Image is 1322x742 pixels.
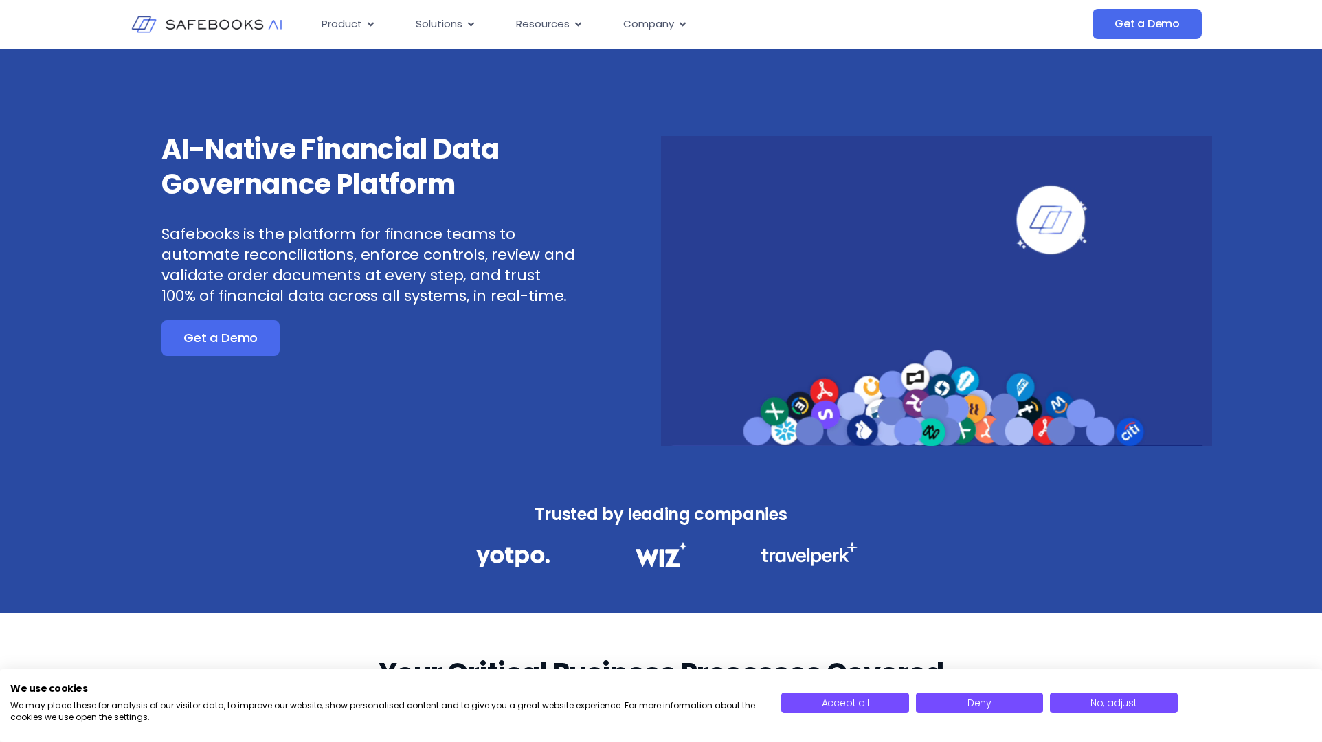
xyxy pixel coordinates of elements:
[161,224,575,306] p: Safebooks is the platform for finance teams to automate reconciliations, enforce controls, review...
[916,693,1043,713] button: Deny all cookies
[516,16,570,32] span: Resources
[416,16,462,32] span: Solutions
[161,320,280,356] a: Get a Demo
[311,11,955,38] nav: Menu
[161,132,575,202] h3: AI-Native Financial Data Governance Platform
[10,700,761,723] p: We may place these for analysis of our visitor data, to improve our website, show personalised co...
[623,16,674,32] span: Company
[476,542,550,572] img: Financial Data Governance 1
[1090,696,1137,710] span: No, adjust
[1050,693,1177,713] button: Adjust cookie preferences
[10,682,761,695] h2: We use cookies
[1093,9,1202,39] a: Get a Demo
[311,11,955,38] div: Menu Toggle
[446,501,876,528] h3: Trusted by leading companies
[629,542,693,567] img: Financial Data Governance 2
[967,696,991,710] span: Deny
[183,331,258,345] span: Get a Demo
[1114,17,1180,31] span: Get a Demo
[761,542,858,566] img: Financial Data Governance 3
[822,696,869,710] span: Accept all
[781,693,908,713] button: Accept all cookies
[322,16,362,32] span: Product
